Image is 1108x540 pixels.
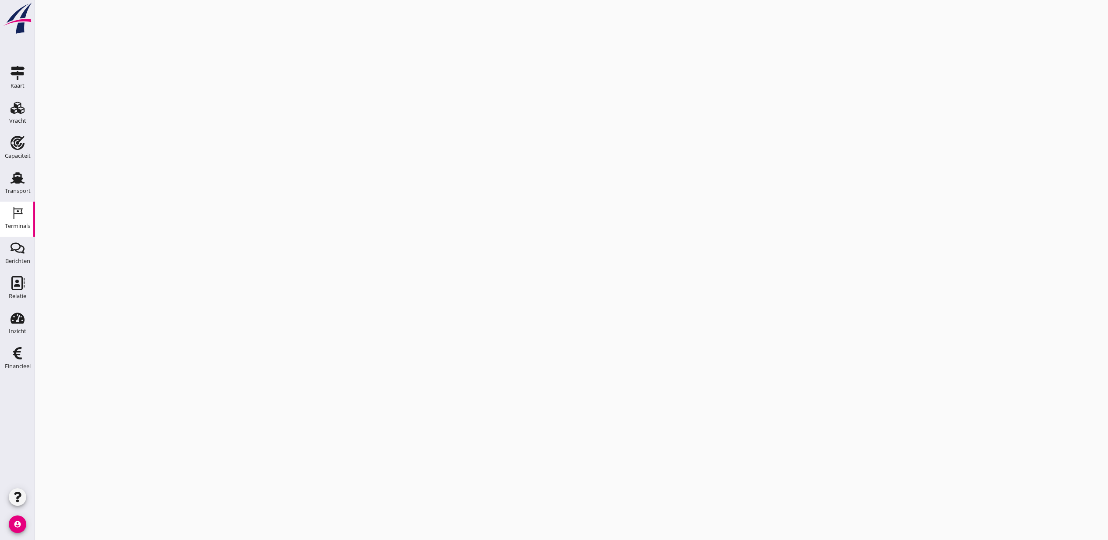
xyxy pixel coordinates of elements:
i: account_circle [9,515,26,533]
div: Relatie [9,293,26,299]
div: Financieel [5,363,31,369]
div: Transport [5,188,31,194]
div: Vracht [9,118,26,124]
div: Capaciteit [5,153,31,159]
div: Inzicht [9,328,26,334]
div: Kaart [11,83,25,89]
div: Berichten [5,258,30,264]
div: Terminals [5,223,30,229]
img: logo-small.a267ee39.svg [2,2,33,35]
